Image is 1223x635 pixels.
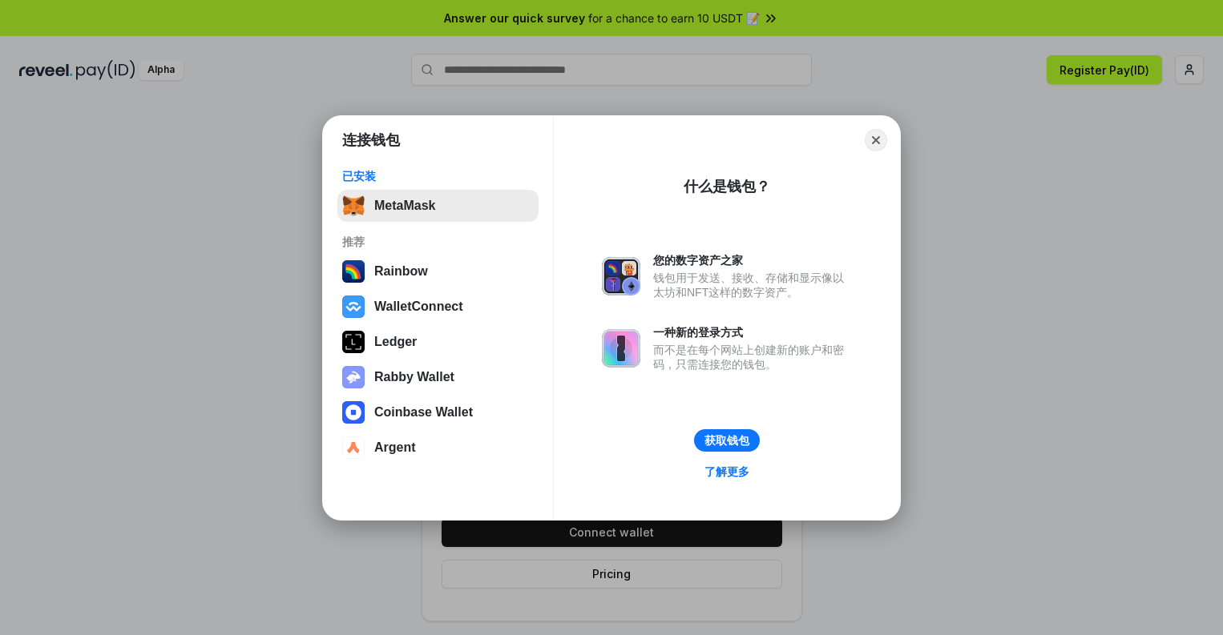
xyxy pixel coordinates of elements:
img: svg+xml,%3Csvg%20xmlns%3D%22http%3A%2F%2Fwww.w3.org%2F2000%2Fsvg%22%20fill%3D%22none%22%20viewBox... [602,329,640,368]
button: Ledger [337,326,539,358]
img: svg+xml,%3Csvg%20width%3D%2228%22%20height%3D%2228%22%20viewBox%3D%220%200%2028%2028%22%20fill%3D... [342,295,365,318]
button: MetaMask [337,190,539,222]
img: svg+xml,%3Csvg%20width%3D%22120%22%20height%3D%22120%22%20viewBox%3D%220%200%20120%20120%22%20fil... [342,260,365,283]
a: 了解更多 [695,461,759,482]
button: Rabby Wallet [337,361,539,393]
img: svg+xml,%3Csvg%20fill%3D%22none%22%20height%3D%2233%22%20viewBox%3D%220%200%2035%2033%22%20width%... [342,195,365,217]
div: Rainbow [374,264,428,279]
button: WalletConnect [337,291,539,323]
button: Argent [337,432,539,464]
div: Coinbase Wallet [374,405,473,420]
h1: 连接钱包 [342,131,400,150]
img: svg+xml,%3Csvg%20width%3D%2228%22%20height%3D%2228%22%20viewBox%3D%220%200%2028%2028%22%20fill%3D... [342,401,365,424]
div: WalletConnect [374,299,463,314]
div: 钱包用于发送、接收、存储和显示像以太坊和NFT这样的数字资产。 [653,271,852,299]
div: 获取钱包 [704,433,749,448]
div: 推荐 [342,235,534,249]
img: svg+xml,%3Csvg%20xmlns%3D%22http%3A%2F%2Fwww.w3.org%2F2000%2Fsvg%22%20fill%3D%22none%22%20viewBox... [602,257,640,295]
button: Coinbase Wallet [337,396,539,428]
div: 一种新的登录方式 [653,325,852,340]
div: 您的数字资产之家 [653,253,852,267]
div: MetaMask [374,199,435,213]
div: 了解更多 [704,464,749,479]
button: 获取钱包 [694,429,760,452]
div: 什么是钱包？ [684,177,770,196]
div: Ledger [374,335,417,349]
img: svg+xml,%3Csvg%20xmlns%3D%22http%3A%2F%2Fwww.w3.org%2F2000%2Fsvg%22%20fill%3D%22none%22%20viewBox... [342,366,365,388]
div: Rabby Wallet [374,370,454,384]
button: Close [865,129,887,151]
div: 而不是在每个网站上创建新的账户和密码，只需连接您的钱包。 [653,343,852,372]
img: svg+xml,%3Csvg%20xmlns%3D%22http%3A%2F%2Fwww.w3.org%2F2000%2Fsvg%22%20width%3D%2228%22%20height%3... [342,331,365,353]
div: 已安装 [342,169,534,183]
img: svg+xml,%3Csvg%20width%3D%2228%22%20height%3D%2228%22%20viewBox%3D%220%200%2028%2028%22%20fill%3D... [342,436,365,459]
div: Argent [374,440,416,455]
button: Rainbow [337,255,539,287]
